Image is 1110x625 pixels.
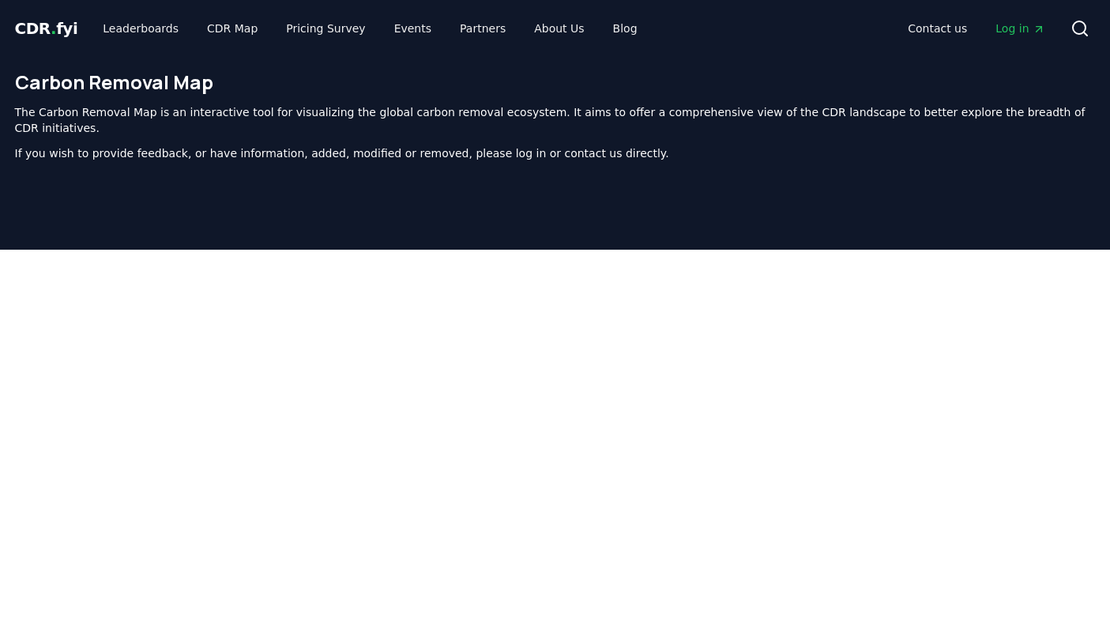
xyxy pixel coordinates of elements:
[15,17,78,40] a: CDR.fyi
[600,14,650,43] a: Blog
[447,14,518,43] a: Partners
[15,70,1096,95] h1: Carbon Removal Map
[895,14,1057,43] nav: Main
[895,14,980,43] a: Contact us
[15,145,1096,161] p: If you wish to provide feedback, or have information, added, modified or removed, please log in o...
[90,14,649,43] nav: Main
[995,21,1044,36] span: Log in
[51,19,56,38] span: .
[382,14,444,43] a: Events
[273,14,378,43] a: Pricing Survey
[15,19,78,38] span: CDR fyi
[194,14,270,43] a: CDR Map
[521,14,596,43] a: About Us
[15,104,1096,136] p: The Carbon Removal Map is an interactive tool for visualizing the global carbon removal ecosystem...
[90,14,191,43] a: Leaderboards
[983,14,1057,43] a: Log in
